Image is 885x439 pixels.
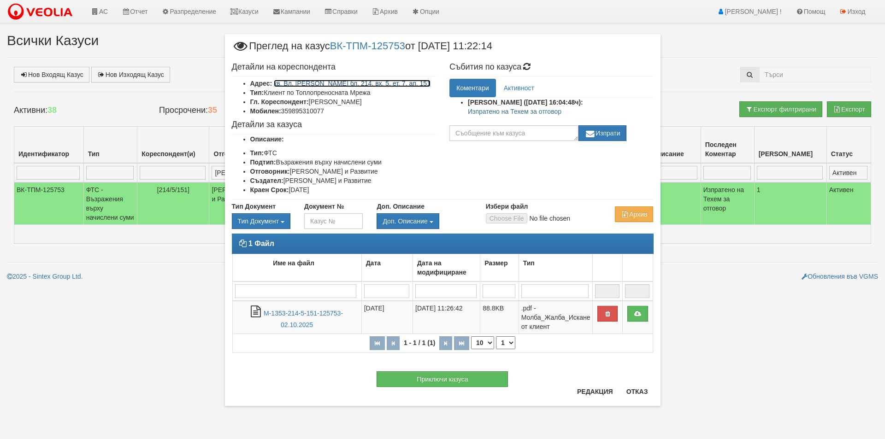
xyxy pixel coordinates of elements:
[304,202,344,211] label: Документ №
[497,79,541,97] a: Активност
[449,79,496,97] a: Коментари
[468,107,654,116] p: Изпратено на Техем за отговор
[250,107,281,115] b: Мобилен:
[366,259,381,267] b: Дата
[519,254,593,282] td: Тип: No sort applied, activate to apply an ascending sort
[578,125,626,141] button: Изпрати
[480,301,519,334] td: 88.8KB
[496,336,515,349] select: Страница номер
[361,254,413,282] td: Дата: No sort applied, activate to apply an ascending sort
[439,336,452,350] button: Следваща страница
[361,301,413,334] td: [DATE]
[250,106,436,116] li: 359895310077
[304,213,363,229] input: Казус №
[387,336,400,350] button: Предишна страница
[377,202,424,211] label: Доп. Описание
[370,336,385,350] button: Първа страница
[593,254,623,282] td: : No sort applied, activate to apply an ascending sort
[232,301,653,334] tr: М-1353-214-5-151-125753-02.10.2025.pdf - Молба_Жалба_Искане от клиент
[250,148,436,158] li: ФТС
[621,384,654,399] button: Отказ
[250,168,290,175] b: Отговорник:
[484,259,507,267] b: Размер
[232,120,436,129] h4: Детайли за казуса
[519,301,593,334] td: .pdf - Молба_Жалба_Искане от клиент
[238,217,279,225] span: Тип Документ
[250,167,436,176] li: [PERSON_NAME] и Развитие
[250,185,436,194] li: [DATE]
[250,158,436,167] li: Възражения върху начислени суми
[250,149,264,157] b: Тип:
[377,371,508,387] button: Приключи казуса
[250,89,264,96] b: Тип:
[486,202,528,211] label: Избери файл
[250,80,272,87] b: Адрес:
[250,158,276,166] b: Подтип:
[250,176,436,185] li: [PERSON_NAME] и Развитие
[232,254,361,282] td: Име на файл: No sort applied, activate to apply an ascending sort
[232,213,290,229] button: Тип Документ
[523,259,535,267] b: Тип
[417,259,466,276] b: Дата на модифициране
[572,384,619,399] button: Редакция
[413,254,480,282] td: Дата на модифициране: No sort applied, activate to apply an ascending sort
[264,310,343,328] a: М-1353-214-5-151-125753-02.10.2025
[377,213,439,229] button: Доп. Описание
[250,186,289,193] b: Краен Срок:
[449,63,654,72] h4: Събития по казуса
[413,301,480,334] td: [DATE] 11:26:42
[250,98,309,105] b: Гл. Кореспондент:
[377,213,472,229] div: Двоен клик, за изчистване на избраната стойност.
[468,99,583,106] strong: [PERSON_NAME] ([DATE] 16:04:48ч):
[232,213,290,229] div: Двоен клик, за изчистване на избраната стойност.
[232,202,276,211] label: Тип Документ
[383,217,427,225] span: Доп. Описание
[250,88,436,97] li: Клиент по Топлопреносната Мрежа
[232,41,492,58] span: Преглед на казус от [DATE] 11:22:14
[274,80,431,87] a: кв. Вл. [PERSON_NAME] бл. 214, вх. 5, ет. 7, ап. 151
[250,135,284,143] b: Описание:
[615,206,653,222] button: Архив
[232,63,436,72] h4: Детайли на кореспондента
[250,177,283,184] b: Създател:
[480,254,519,282] td: Размер: No sort applied, activate to apply an ascending sort
[401,339,437,346] span: 1 - 1 / 1 (1)
[623,254,653,282] td: : No sort applied, activate to apply an ascending sort
[454,336,469,350] button: Последна страница
[250,97,436,106] li: [PERSON_NAME]
[471,336,494,349] select: Брой редове на страница
[330,40,405,51] a: ВК-ТПМ-125753
[273,259,314,267] b: Име на файл
[248,240,274,247] strong: 1 Файл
